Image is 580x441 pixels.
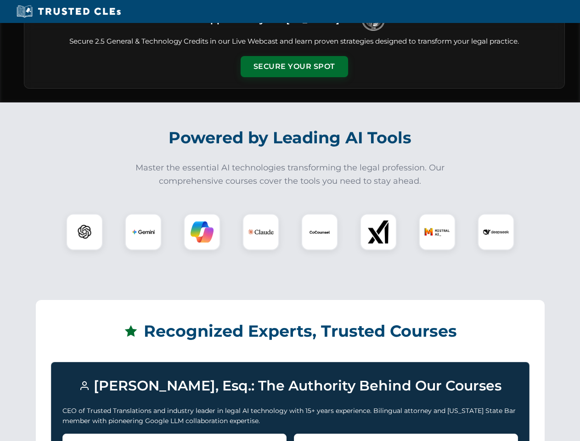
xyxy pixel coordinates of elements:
[71,219,98,245] img: ChatGPT Logo
[62,406,518,426] p: CEO of Trusted Translations and industry leader in legal AI technology with 15+ years experience....
[184,214,220,250] div: Copilot
[130,161,451,188] p: Master the essential AI technologies transforming the legal profession. Our comprehensive courses...
[51,315,529,347] h2: Recognized Experts, Trusted Courses
[125,214,162,250] div: Gemini
[424,219,450,245] img: Mistral AI Logo
[66,214,103,250] div: ChatGPT
[191,220,214,243] img: Copilot Logo
[36,122,545,154] h2: Powered by Leading AI Tools
[35,36,553,47] p: Secure 2.5 General & Technology Credits in our Live Webcast and learn proven strategies designed ...
[248,219,274,245] img: Claude Logo
[483,219,509,245] img: DeepSeek Logo
[301,214,338,250] div: CoCounsel
[360,214,397,250] div: xAI
[132,220,155,243] img: Gemini Logo
[419,214,456,250] div: Mistral AI
[367,220,390,243] img: xAI Logo
[242,214,279,250] div: Claude
[14,5,124,18] img: Trusted CLEs
[478,214,514,250] div: DeepSeek
[241,56,348,77] button: Secure Your Spot
[62,373,518,398] h3: [PERSON_NAME], Esq.: The Authority Behind Our Courses
[308,220,331,243] img: CoCounsel Logo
